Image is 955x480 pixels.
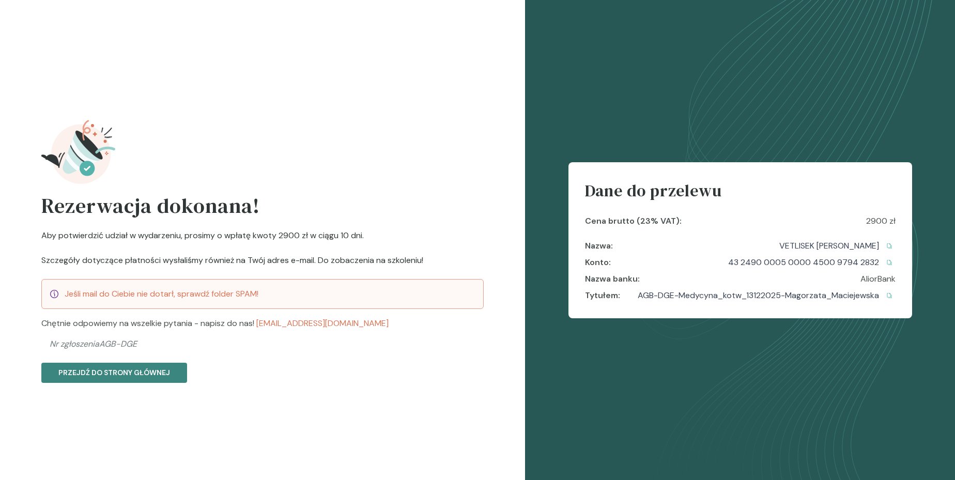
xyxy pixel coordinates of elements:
h3: Rezerwacja dokonana! [41,190,484,229]
button: Przejdź do strony głównej [41,363,187,383]
p: 2900 zł [866,215,896,227]
a: [EMAIL_ADDRESS][DOMAIN_NAME] [256,318,389,329]
p: VETLISEK [PERSON_NAME] [779,240,879,252]
p: Przejdź do strony głównej [58,367,170,378]
button: Copy to clipboard [883,256,896,269]
img: registration_success.svg [41,114,117,190]
button: Copy to clipboard [883,289,896,302]
p: Tytułem : [585,289,620,302]
p: Chętnie odpowiemy na wszelkie pytania - napisz do nas! [41,309,484,338]
a: Przejdź do strony głównej [41,350,484,383]
p: Nr zgłoszenia AGB-DGE [41,338,484,350]
p: AliorBank [860,273,896,285]
button: Copy to clipboard [883,240,896,252]
p: AGB-DGE-Medycyna_kotw_13122025-Magorzata_Maciejewska [638,289,879,302]
p: Konto : [585,256,611,269]
p: Nazwa banku : [585,273,640,285]
p: Aby potwierdzić udział w wydarzeniu, prosimy o wpłatę kwoty 2900 zł w ciągu 10 dni. [41,229,484,242]
p: 43 2490 0005 0000 4500 9794 2832 [728,256,879,269]
p: Nazwa : [585,240,613,252]
p: Szczegóły dotyczące płatności wysłaliśmy również na Twój adres e-mail. Do zobaczenia na szkoleniu! [41,254,484,267]
p: Cena brutto (23% VAT) : [585,215,682,227]
p: Jeśli mail do Ciebie nie dotarł, sprawdź folder SPAM! [65,288,258,300]
h4: Dane do przelewu [585,179,896,211]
